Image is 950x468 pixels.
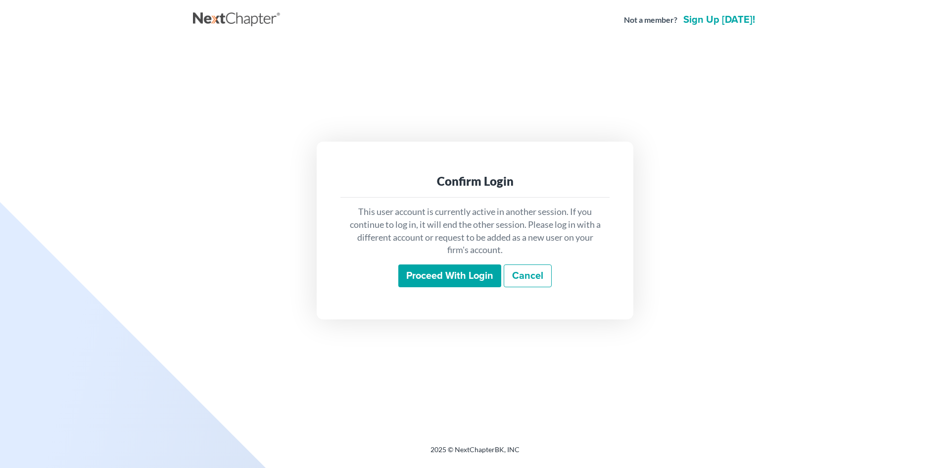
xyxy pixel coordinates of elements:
[681,15,757,25] a: Sign up [DATE]!
[193,445,757,463] div: 2025 © NextChapterBK, INC
[398,264,501,287] input: Proceed with login
[624,14,677,26] strong: Not a member?
[348,206,602,257] p: This user account is currently active in another session. If you continue to log in, it will end ...
[504,264,552,287] a: Cancel
[348,173,602,189] div: Confirm Login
